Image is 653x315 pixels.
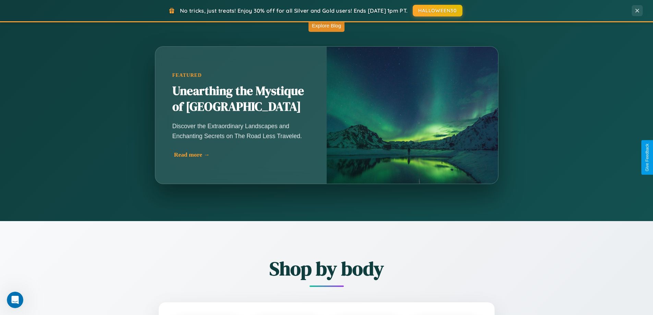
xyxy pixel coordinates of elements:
[172,83,310,115] h2: Unearthing the Mystique of [GEOGRAPHIC_DATA]
[309,19,344,32] button: Explore Blog
[645,144,650,171] div: Give Feedback
[121,255,532,282] h2: Shop by body
[172,72,310,78] div: Featured
[413,5,462,16] button: HALLOWEEN30
[180,7,408,14] span: No tricks, just treats! Enjoy 30% off for all Silver and Gold users! Ends [DATE] 1pm PT.
[172,121,310,141] p: Discover the Extraordinary Landscapes and Enchanting Secrets on The Road Less Traveled.
[174,151,311,158] div: Read more →
[7,292,23,308] iframe: Intercom live chat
